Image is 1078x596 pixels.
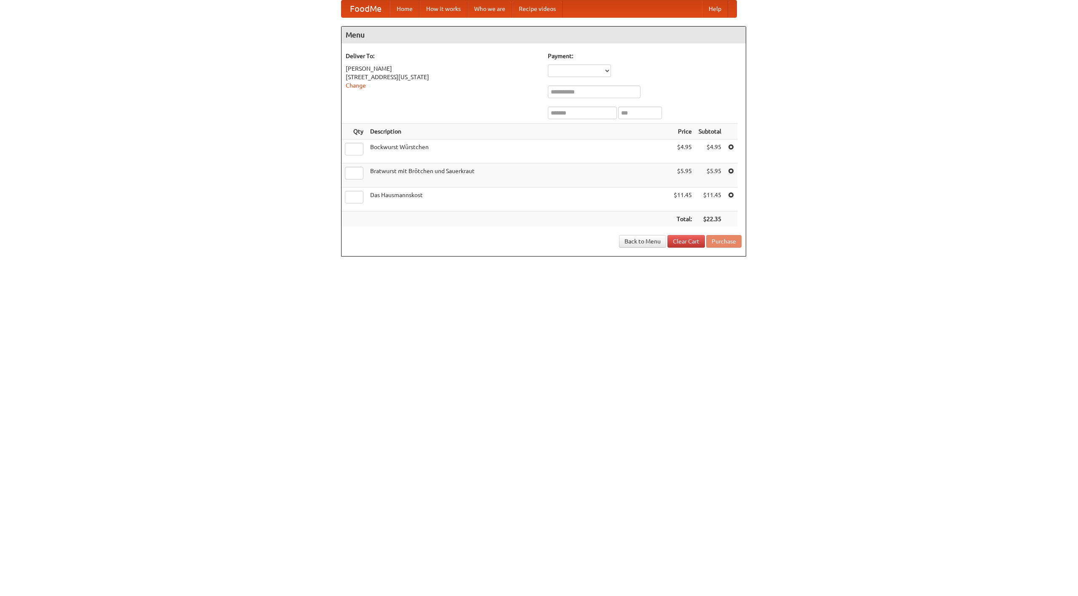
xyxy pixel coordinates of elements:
[670,211,695,227] th: Total:
[670,187,695,211] td: $11.45
[390,0,419,17] a: Home
[667,235,705,248] a: Clear Cart
[342,124,367,139] th: Qty
[367,124,670,139] th: Description
[419,0,467,17] a: How it works
[342,27,746,43] h4: Menu
[342,0,390,17] a: FoodMe
[367,187,670,211] td: Das Hausmannskost
[619,235,666,248] a: Back to Menu
[670,124,695,139] th: Price
[670,139,695,163] td: $4.95
[346,52,539,60] h5: Deliver To:
[512,0,563,17] a: Recipe videos
[695,139,725,163] td: $4.95
[695,211,725,227] th: $22.35
[346,82,366,89] a: Change
[670,163,695,187] td: $5.95
[346,64,539,73] div: [PERSON_NAME]
[367,163,670,187] td: Bratwurst mit Brötchen und Sauerkraut
[695,187,725,211] td: $11.45
[346,73,539,81] div: [STREET_ADDRESS][US_STATE]
[548,52,742,60] h5: Payment:
[467,0,512,17] a: Who we are
[695,163,725,187] td: $5.95
[367,139,670,163] td: Bockwurst Würstchen
[702,0,728,17] a: Help
[695,124,725,139] th: Subtotal
[706,235,742,248] button: Purchase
